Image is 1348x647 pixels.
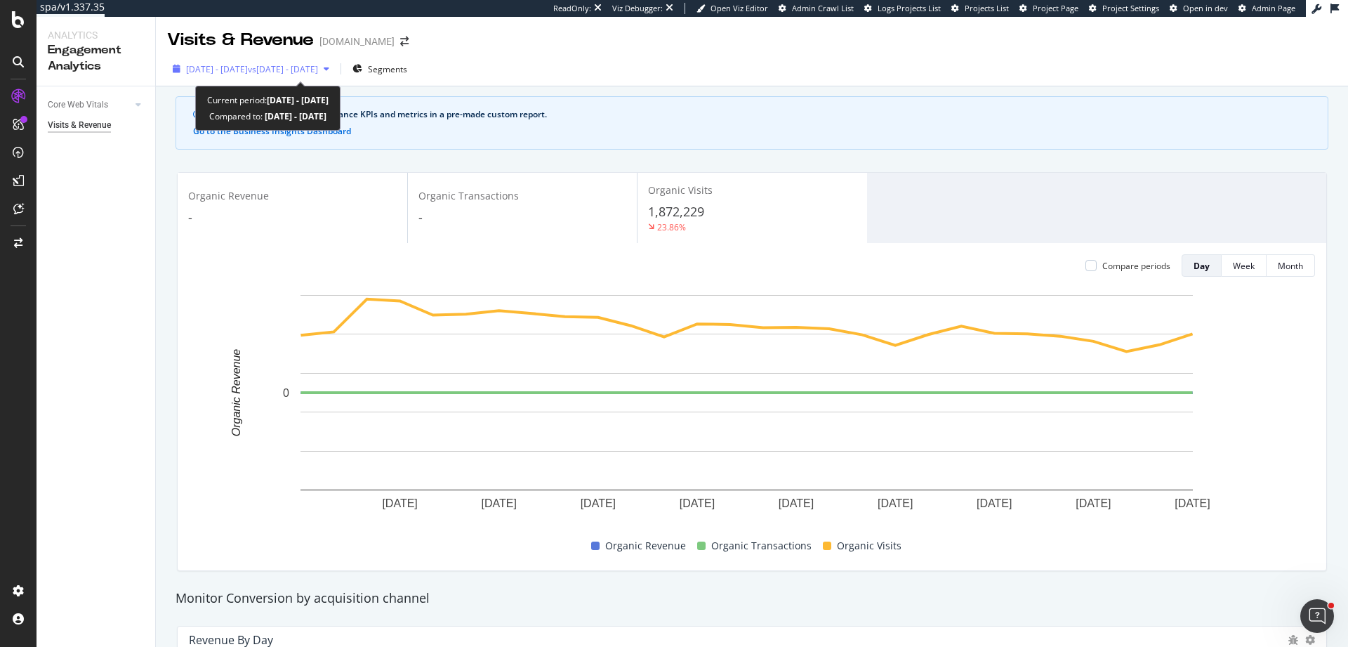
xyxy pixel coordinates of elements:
div: See your organic search performance KPIs and metrics in a pre-made custom report. [207,108,1311,121]
a: Core Web Vitals [48,98,131,112]
text: [DATE] [482,497,517,509]
span: - [418,209,423,226]
a: Project Page [1019,3,1078,14]
button: [DATE] - [DATE]vs[DATE] - [DATE] [167,58,335,80]
div: [DOMAIN_NAME] [319,34,395,48]
div: Revenue by Day [189,633,273,647]
div: arrow-right-arrow-left [400,37,409,46]
span: Admin Page [1252,3,1295,13]
text: [DATE] [382,497,417,509]
a: Open in dev [1170,3,1228,14]
button: Week [1222,254,1267,277]
span: Open Viz Editor [711,3,768,13]
div: Week [1233,260,1255,272]
div: Engagement Analytics [48,42,144,74]
a: Admin Page [1238,3,1295,14]
a: Project Settings [1089,3,1159,14]
text: [DATE] [977,497,1012,509]
span: Organic Revenue [605,537,686,554]
button: Segments [347,58,413,80]
text: [DATE] [878,497,913,509]
text: [DATE] [1175,497,1210,509]
a: Projects List [951,3,1009,14]
span: vs [DATE] - [DATE] [248,63,318,75]
text: [DATE] [680,497,715,509]
text: [DATE] [1076,497,1111,509]
div: bug [1288,635,1298,645]
span: Logs Projects List [878,3,941,13]
span: 1,872,229 [648,203,704,220]
a: Open Viz Editor [696,3,768,14]
button: Go to the Business Insights Dashboard [193,126,351,136]
div: Core Web Vitals [48,98,108,112]
span: Open in dev [1183,3,1228,13]
span: Project Page [1033,3,1078,13]
div: Monitor Conversion by acquisition channel [168,589,1335,608]
a: Visits & Revenue [48,118,145,133]
span: Organic Revenue [188,189,269,202]
div: 23.86% [657,221,686,233]
text: [DATE] [581,497,616,509]
div: Analytics [48,28,144,42]
text: 0 [283,387,289,399]
button: Month [1267,254,1315,277]
a: Admin Crawl List [779,3,854,14]
div: Compare periods [1102,260,1170,272]
span: Organic Visits [648,183,713,197]
span: Segments [368,63,407,75]
text: Organic Revenue [230,349,242,437]
b: [DATE] - [DATE] [267,94,329,106]
a: Logs Projects List [864,3,941,14]
div: Day [1194,260,1210,272]
div: Compared to: [209,108,326,124]
svg: A chart. [189,288,1304,532]
span: Organic Visits [837,537,901,554]
div: Month [1278,260,1303,272]
button: Day [1182,254,1222,277]
text: [DATE] [779,497,814,509]
span: Organic Transactions [711,537,812,554]
b: [DATE] - [DATE] [263,110,326,122]
div: Visits & Revenue [48,118,111,133]
span: Projects List [965,3,1009,13]
span: [DATE] - [DATE] [186,63,248,75]
span: - [188,209,192,226]
div: info banner [176,96,1328,150]
span: Admin Crawl List [792,3,854,13]
span: Project Settings [1102,3,1159,13]
div: Visits & Revenue [167,28,314,52]
iframe: Intercom live chat [1300,599,1334,633]
div: ReadOnly: [553,3,591,14]
div: Viz Debugger: [612,3,663,14]
div: Current period: [207,92,329,108]
span: Organic Transactions [418,189,519,202]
